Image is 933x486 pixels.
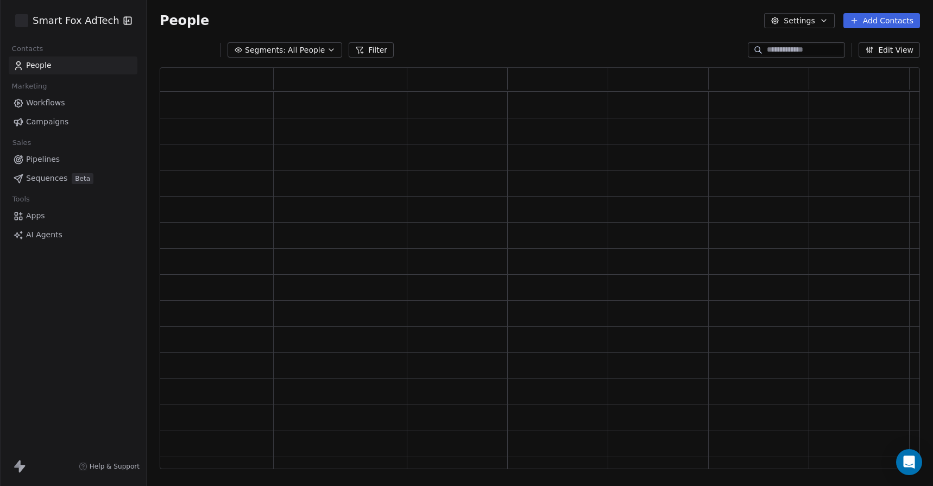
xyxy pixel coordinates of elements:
[843,13,920,28] button: Add Contacts
[9,169,137,187] a: SequencesBeta
[26,173,67,184] span: Sequences
[896,449,922,475] div: Open Intercom Messenger
[26,116,68,128] span: Campaigns
[13,11,116,30] button: Smart Fox AdTech
[9,150,137,168] a: Pipelines
[26,97,65,109] span: Workflows
[7,78,52,94] span: Marketing
[9,56,137,74] a: People
[8,135,36,151] span: Sales
[764,13,834,28] button: Settings
[9,113,137,131] a: Campaigns
[26,60,52,71] span: People
[90,462,140,471] span: Help & Support
[33,14,119,28] span: Smart Fox AdTech
[160,12,209,29] span: People
[9,226,137,244] a: AI Agents
[26,210,45,222] span: Apps
[245,45,286,56] span: Segments:
[9,207,137,225] a: Apps
[26,154,60,165] span: Pipelines
[288,45,325,56] span: All People
[26,229,62,241] span: AI Agents
[79,462,140,471] a: Help & Support
[859,42,920,58] button: Edit View
[9,94,137,112] a: Workflows
[7,41,48,57] span: Contacts
[8,191,34,207] span: Tools
[72,173,93,184] span: Beta
[349,42,394,58] button: Filter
